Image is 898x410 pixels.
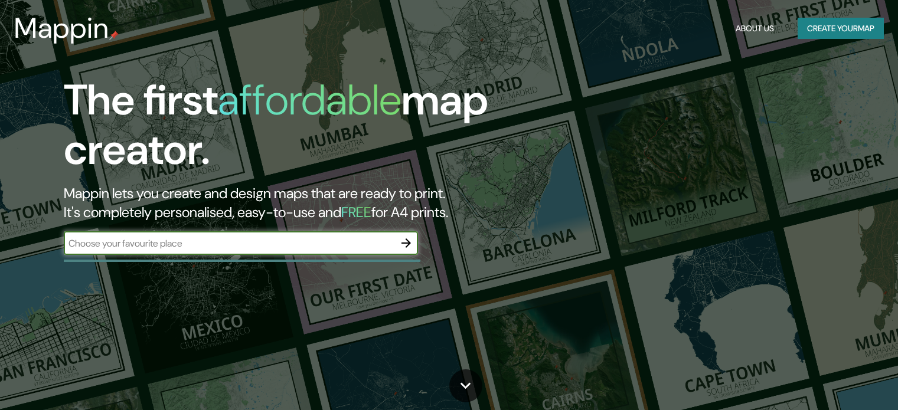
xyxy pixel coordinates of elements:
h2: Mappin lets you create and design maps that are ready to print. It's completely personalised, eas... [64,184,513,222]
h1: The first map creator. [64,76,513,184]
button: About Us [731,18,779,40]
button: Create yourmap [798,18,884,40]
h5: FREE [341,203,371,221]
input: Choose your favourite place [64,237,394,250]
h3: Mappin [14,12,109,45]
h1: affordable [218,73,401,127]
img: mappin-pin [109,31,119,40]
